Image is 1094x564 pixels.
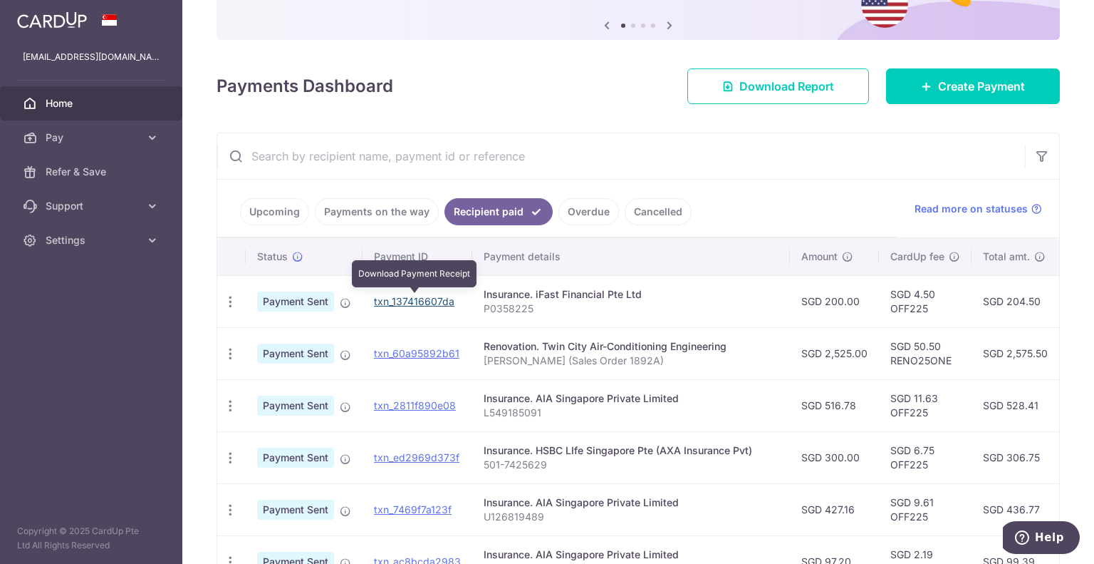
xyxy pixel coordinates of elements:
[971,379,1061,431] td: SGD 528.41
[1003,521,1080,557] iframe: Opens a widget where you can find more information
[687,68,869,104] a: Download Report
[484,548,778,562] div: Insurance. AIA Singapore Private Limited
[484,287,778,302] div: Insurance. iFast Financial Pte Ltd
[374,295,454,307] a: txn_137416607da
[790,483,879,535] td: SGD 427.16
[886,68,1060,104] a: Create Payment
[46,130,140,145] span: Pay
[879,483,971,535] td: SGD 9.61 OFF225
[484,496,778,510] div: Insurance. AIA Singapore Private Limited
[983,250,1030,264] span: Total amt.
[257,500,334,520] span: Payment Sent
[484,354,778,368] p: [PERSON_NAME] (Sales Order 1892A)
[374,399,456,411] a: txn_2811f890e08
[484,458,778,472] p: 501-7425629
[374,451,459,463] a: txn_ed2969d373f
[484,443,778,458] div: Insurance. HSBC LIfe Singapore Pte (AXA Insurance Pvt)
[790,431,879,483] td: SGD 300.00
[801,250,838,264] span: Amount
[971,327,1061,379] td: SGD 2,575.50
[257,344,334,364] span: Payment Sent
[374,347,459,359] a: txn_60a95892b61
[46,199,140,213] span: Support
[938,78,1025,95] span: Create Payment
[625,198,692,225] a: Cancelled
[915,202,1028,216] span: Read more on statuses
[484,406,778,420] p: L549185091
[558,198,619,225] a: Overdue
[315,198,439,225] a: Payments on the way
[484,510,778,524] p: U126819489
[790,379,879,431] td: SGD 516.78
[879,327,971,379] td: SGD 50.50 RENO25ONE
[484,302,778,316] p: P0358225
[879,431,971,483] td: SGD 6.75 OFF225
[879,275,971,327] td: SGD 4.50 OFF225
[790,327,879,379] td: SGD 2,525.00
[352,260,476,287] div: Download Payment Receipt
[217,133,1025,179] input: Search by recipient name, payment id or reference
[257,292,334,312] span: Payment Sent
[17,11,87,29] img: CardUp
[46,165,140,179] span: Refer & Save
[46,96,140,111] span: Home
[739,78,834,95] span: Download Report
[915,202,1042,216] a: Read more on statuses
[890,250,944,264] span: CardUp fee
[257,250,288,264] span: Status
[257,396,334,416] span: Payment Sent
[971,483,1061,535] td: SGD 436.77
[971,275,1061,327] td: SGD 204.50
[971,431,1061,483] td: SGD 306.75
[484,339,778,354] div: Renovation. Twin City Air-Conditioning Engineering
[217,73,393,99] h4: Payments Dashboard
[363,238,472,275] th: Payment ID
[484,391,778,406] div: Insurance. AIA Singapore Private Limited
[879,379,971,431] td: SGD 11.63 OFF225
[257,448,334,468] span: Payment Sent
[790,275,879,327] td: SGD 200.00
[444,198,553,225] a: Recipient paid
[46,233,140,247] span: Settings
[240,198,309,225] a: Upcoming
[374,503,452,516] a: txn_7469f7a123f
[23,50,160,64] p: [EMAIL_ADDRESS][DOMAIN_NAME]
[472,238,790,275] th: Payment details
